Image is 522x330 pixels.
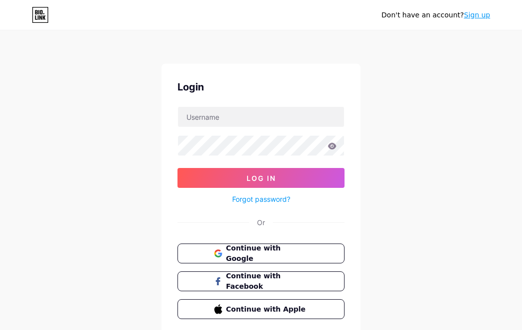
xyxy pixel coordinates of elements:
span: Log In [247,174,276,182]
span: Continue with Facebook [226,271,308,292]
input: Username [178,107,344,127]
a: Forgot password? [232,194,290,204]
button: Continue with Facebook [177,271,345,291]
div: Don't have an account? [381,10,490,20]
button: Continue with Google [177,244,345,263]
a: Sign up [464,11,490,19]
span: Continue with Google [226,243,308,264]
button: Log In [177,168,345,188]
div: Login [177,80,345,94]
span: Continue with Apple [226,304,308,315]
button: Continue with Apple [177,299,345,319]
div: Or [257,217,265,228]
